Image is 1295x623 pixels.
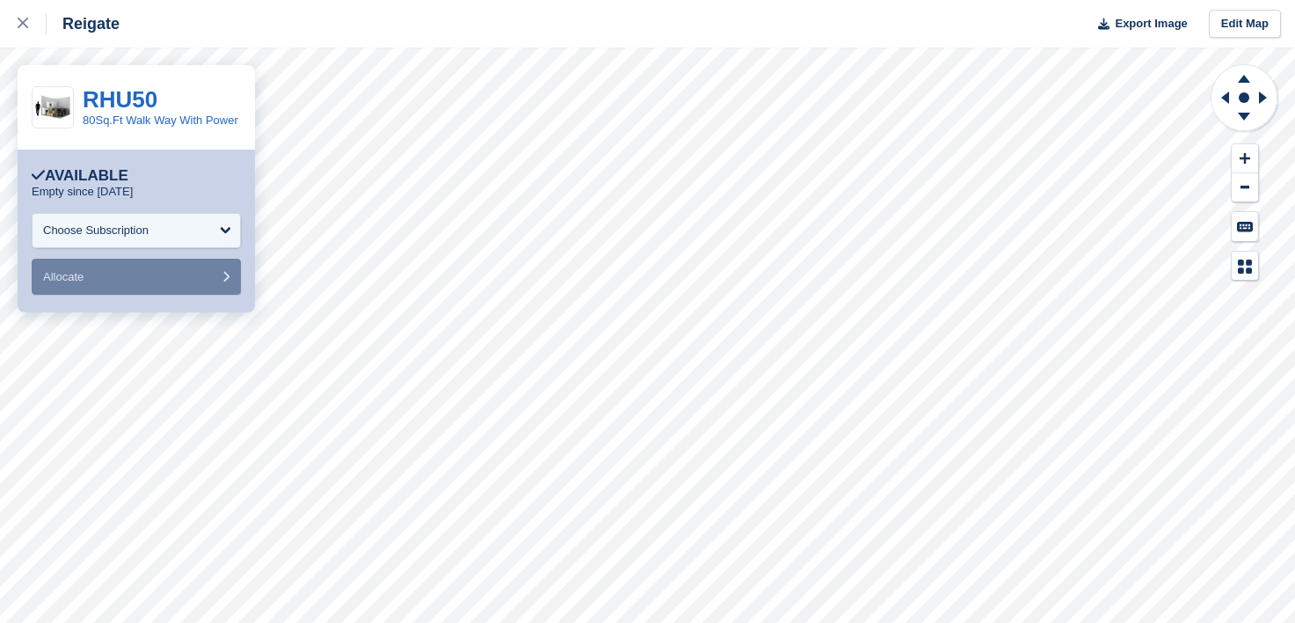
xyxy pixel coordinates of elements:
[47,13,120,34] div: Reigate
[1232,144,1258,173] button: Zoom In
[1232,173,1258,202] button: Zoom Out
[1115,15,1187,33] span: Export Image
[1232,212,1258,241] button: Keyboard Shortcuts
[33,92,73,123] img: 75-sqft-unit%20(1).jpg
[43,222,149,239] div: Choose Subscription
[83,86,157,113] a: RHU50
[83,114,238,127] a: 80Sq.Ft Walk Way With Power
[32,167,128,185] div: Available
[1232,252,1258,281] button: Map Legend
[1209,10,1281,39] a: Edit Map
[32,259,241,295] button: Allocate
[43,270,84,283] span: Allocate
[1088,10,1188,39] button: Export Image
[32,185,133,199] p: Empty since [DATE]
